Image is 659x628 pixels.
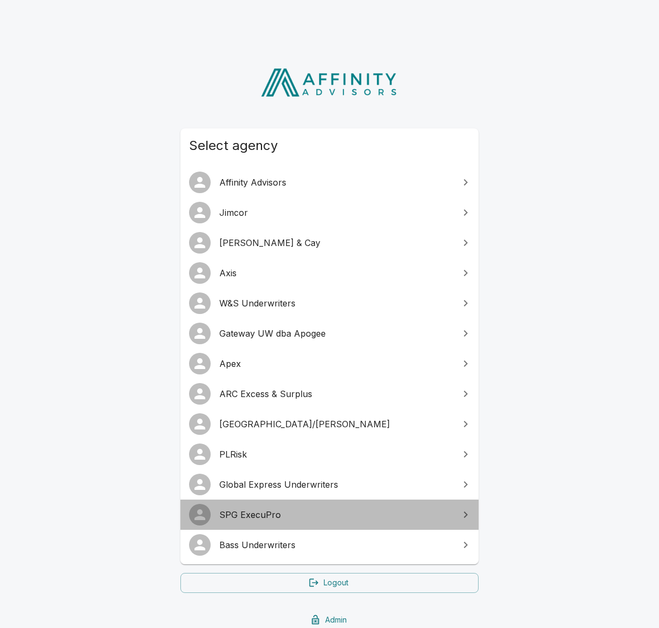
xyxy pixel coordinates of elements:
a: Jimcor [180,197,479,228]
a: [PERSON_NAME] & Cay [180,228,479,258]
span: PLRisk [219,448,453,461]
span: Bass Underwriters [219,538,453,551]
span: Axis [219,267,453,279]
a: Logout [180,573,479,593]
a: Gateway UW dba Apogee [180,318,479,349]
span: Select agency [189,137,470,154]
span: W&S Underwriters [219,297,453,310]
span: SPG ExecuPro [219,508,453,521]
a: Affinity Advisors [180,167,479,197]
span: Global Express Underwriters [219,478,453,491]
span: ARC Excess & Surplus [219,387,453,400]
a: Apex [180,349,479,379]
a: W&S Underwriters [180,288,479,318]
img: Affinity Advisors Logo [252,65,407,100]
span: Jimcor [219,206,453,219]
a: SPG ExecuPro [180,500,479,530]
a: [GEOGRAPHIC_DATA]/[PERSON_NAME] [180,409,479,439]
a: ARC Excess & Surplus [180,379,479,409]
span: Affinity Advisors [219,176,453,189]
span: Gateway UW dba Apogee [219,327,453,340]
span: Apex [219,357,453,370]
a: Axis [180,258,479,288]
span: [PERSON_NAME] & Cay [219,236,453,249]
span: [GEOGRAPHIC_DATA]/[PERSON_NAME] [219,418,453,431]
a: Bass Underwriters [180,530,479,560]
a: Global Express Underwriters [180,469,479,500]
a: PLRisk [180,439,479,469]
